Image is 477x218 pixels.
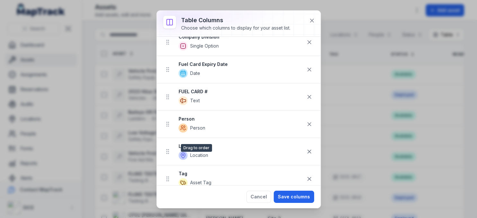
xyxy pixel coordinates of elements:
strong: Company Division [179,34,303,40]
span: Location [190,152,208,159]
strong: Location [179,143,303,150]
div: Choose which columns to display for your asset list. [181,25,290,31]
span: Asset Tag [190,179,211,186]
strong: Tag [179,170,303,177]
strong: Person [179,116,303,122]
span: Date [190,70,200,77]
strong: FUEL CARD # [179,88,303,95]
span: Text [190,97,200,104]
span: Person [190,125,205,131]
strong: Fuel Card Expiry Date [179,61,303,68]
span: Drag to order [181,144,212,152]
button: Save columns [274,191,314,203]
span: Single Option [190,43,219,49]
h3: Table columns [181,16,290,25]
button: Cancel [246,191,271,203]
